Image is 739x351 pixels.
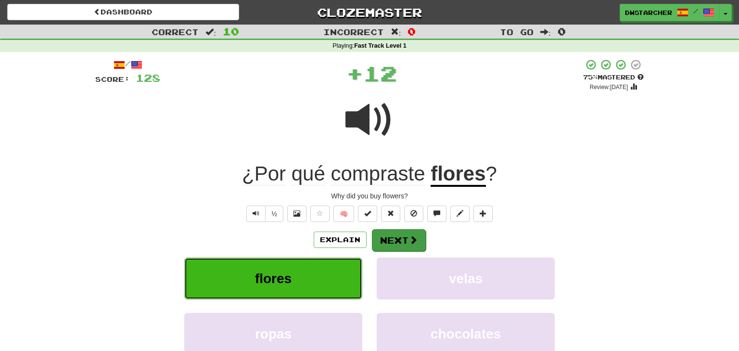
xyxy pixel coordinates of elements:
span: To go [500,27,534,37]
button: Ignore sentence (alt+i) [404,206,423,222]
span: : [540,28,551,36]
span: dwstarcher [625,8,672,17]
button: Reset to 0% Mastered (alt+r) [381,206,400,222]
button: Favorite sentence (alt+f) [310,206,330,222]
a: Clozemaster [254,4,485,21]
span: ? [486,162,497,185]
u: flores [431,162,485,187]
span: 10 [223,26,239,37]
span: 0 [408,26,416,37]
small: Review: [DATE] [590,84,628,91]
button: flores [184,258,362,299]
span: flores [255,271,292,286]
strong: Fast Track Level 1 [354,42,407,49]
a: dwstarcher / [620,4,720,21]
button: Add to collection (alt+a) [473,206,493,222]
div: / [95,59,160,71]
span: 0 [558,26,566,37]
span: ropas [255,326,292,341]
button: Next [372,229,426,251]
span: 128 [136,72,160,84]
span: + [346,59,363,88]
span: Score: [95,75,130,83]
button: velas [377,258,555,299]
span: : [391,28,401,36]
button: Explain [314,232,367,248]
button: 🧠 [333,206,354,222]
div: Mastered [583,73,644,82]
button: Play sentence audio (ctl+space) [246,206,266,222]
span: Incorrect [323,27,384,37]
span: qué [292,162,325,185]
span: Correct [152,27,199,37]
button: Set this sentence to 100% Mastered (alt+m) [358,206,377,222]
span: chocolates [431,326,501,341]
span: velas [449,271,483,286]
span: : [205,28,216,36]
button: Discuss sentence (alt+u) [427,206,446,222]
span: ¿Por [242,162,286,185]
span: / [693,8,698,14]
button: ½ [265,206,283,222]
button: Show image (alt+x) [287,206,306,222]
a: Dashboard [7,4,239,20]
span: 75 % [583,73,598,81]
span: 12 [363,61,397,85]
button: Edit sentence (alt+d) [450,206,470,222]
div: Text-to-speech controls [244,206,283,222]
div: Why did you buy flowers? [95,191,644,201]
span: compraste [331,162,425,185]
